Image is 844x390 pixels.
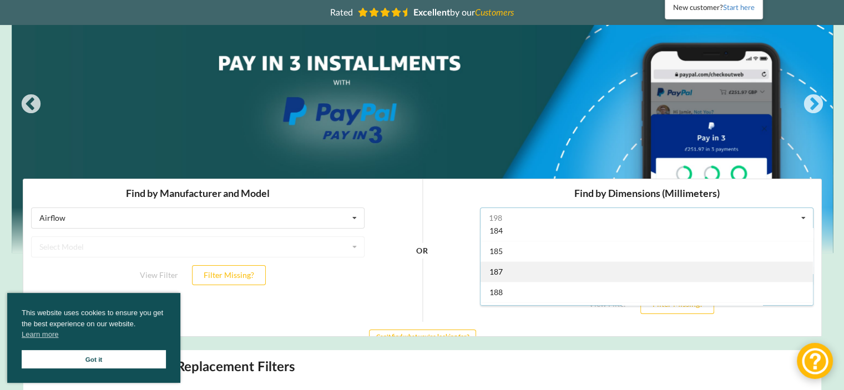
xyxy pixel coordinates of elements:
[467,88,480,98] span: 187
[802,94,825,116] button: Next
[20,94,42,116] button: Previous
[7,293,180,383] div: cookieconsent
[413,7,450,17] b: Excellent
[413,7,514,17] span: by our
[346,151,453,164] button: Can't find what you're looking for?
[322,3,522,21] a: Rated Excellentby ourCustomers
[457,8,791,21] h3: Find by Dimensions (Millimeters)
[330,7,353,17] span: Rated
[467,109,480,118] span: 188
[467,47,480,57] span: 184
[393,72,405,144] div: OR
[353,154,447,161] b: Can't find what you're looking for?
[22,329,58,340] a: cookies - Learn more
[467,68,480,77] span: 185
[673,2,755,13] div: New customer?
[475,7,514,17] i: Customers
[723,3,755,12] a: Start here
[22,307,166,343] span: This website uses cookies to ensure you get the best experience on our website.
[22,350,166,368] a: Got it cookie
[17,36,43,43] div: Airflow
[169,87,243,107] button: Filter Missing?
[8,8,342,21] h3: Find by Manufacturer and Model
